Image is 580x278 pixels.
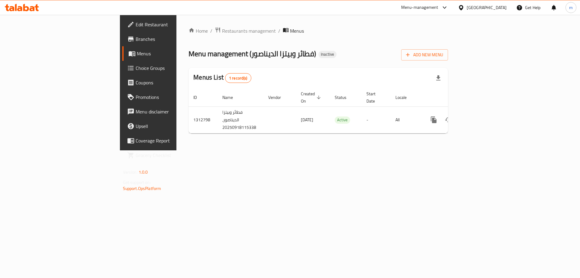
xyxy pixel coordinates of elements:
a: Edit Restaurant [122,17,217,32]
td: فطائر وبيتزا الديناصور, 20250918115338 [217,106,263,133]
span: Status [335,94,354,101]
div: Total records count [225,73,251,83]
span: Start Date [366,90,383,105]
span: Add New Menu [406,51,443,59]
div: [GEOGRAPHIC_DATA] [467,4,507,11]
button: more [427,113,441,127]
span: Upsell [136,123,212,130]
span: m [569,4,573,11]
span: Coupons [136,79,212,86]
a: Branches [122,32,217,46]
span: Grocery Checklist [136,152,212,159]
a: Menus [122,46,217,61]
a: Menu disclaimer [122,104,217,119]
span: Menus [290,27,304,34]
span: ID [193,94,205,101]
span: Created On [301,90,323,105]
a: Coverage Report [122,133,217,148]
span: Restaurants management [222,27,276,34]
li: / [278,27,280,34]
span: Get support on: [123,178,151,186]
span: Menu disclaimer [136,108,212,115]
a: Coupons [122,75,217,90]
td: All [391,106,422,133]
table: enhanced table [188,88,489,133]
span: Version: [123,168,138,176]
span: Edit Restaurant [136,21,212,28]
span: Name [222,94,241,101]
span: Menu management ( فطائر وبيتزا الديناصور ) [188,47,316,61]
div: Export file [431,71,446,85]
span: 1 record(s) [225,75,251,81]
th: Actions [422,88,489,107]
span: 1.0.0 [139,168,148,176]
a: Upsell [122,119,217,133]
span: Promotions [136,93,212,101]
span: Locale [395,94,414,101]
nav: breadcrumb [188,27,448,35]
span: Branches [136,35,212,43]
a: Restaurants management [215,27,276,35]
div: Active [335,116,350,124]
span: Inactive [318,52,337,57]
span: Active [335,116,350,123]
h2: Menus List [193,73,251,83]
div: Menu-management [401,4,438,11]
button: Change Status [441,113,456,127]
a: Promotions [122,90,217,104]
a: Choice Groups [122,61,217,75]
span: [DATE] [301,116,313,124]
span: Coverage Report [136,137,212,144]
button: Add New Menu [401,49,448,61]
span: Vendor [268,94,289,101]
span: Choice Groups [136,64,212,72]
a: Support.OpsPlatform [123,185,161,192]
a: Grocery Checklist [122,148,217,162]
div: Inactive [318,51,337,58]
td: - [362,106,391,133]
span: Menus [137,50,212,57]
